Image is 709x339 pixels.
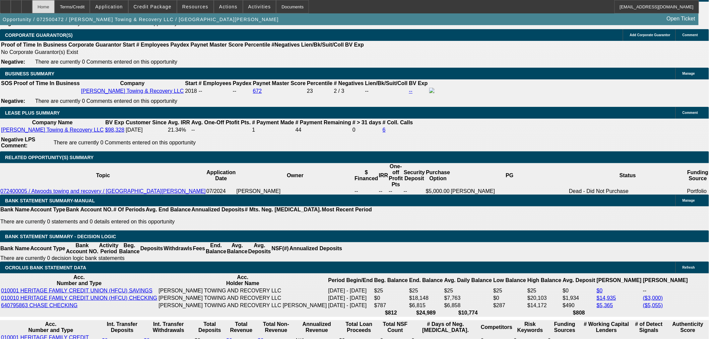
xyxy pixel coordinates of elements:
td: $25 [374,287,408,294]
th: End. Balance [205,242,227,255]
th: Total Revenue [226,321,257,334]
th: Competitors [480,321,513,334]
b: # Coll. Calls [383,120,413,125]
td: $0 [374,295,408,301]
a: 072400005 / Atwoods towing and recovery / [GEOGRAPHIC_DATA][PERSON_NAME] [0,188,206,194]
b: # Employees [136,42,169,48]
b: Paynet Master Score [253,80,306,86]
th: Total Loan Proceeds [339,321,379,334]
td: $287 [493,302,526,309]
td: [PERSON_NAME] [451,188,569,195]
th: End. Balance [409,274,443,287]
td: $787 [374,302,408,309]
td: [PERSON_NAME] [236,188,354,195]
th: Int. Transfer Deposits [102,321,143,334]
th: Authenticity Score [667,321,708,334]
b: Percentile [245,42,270,48]
a: $0 [597,288,603,293]
span: BANK STATEMENT SUMMARY-MANUAL [5,198,95,203]
b: #Negatives [272,42,300,48]
th: # Mts. Neg. [MEDICAL_DATA]. [245,206,322,213]
th: Application Date [206,163,236,188]
a: 672 [253,88,262,94]
div: 23 [307,88,332,94]
th: Withdrawls [163,242,192,255]
th: Total Deposits [194,321,225,334]
th: Risk Keywords [513,321,547,334]
td: $6,858 [444,302,493,309]
th: Int. Transfer Withdrawals [143,321,194,334]
a: $5,365 [597,302,613,308]
b: Percentile [307,80,332,86]
th: Fees [193,242,205,255]
th: Owner [236,163,354,188]
th: Funding Source [687,163,709,188]
th: SOS [1,80,13,87]
th: NSF(#) [271,242,289,255]
a: 640795863 CHASE CHECKING [1,302,78,308]
td: -- [365,87,408,95]
th: Sum of the Total NSF Count and Total Overdraft Fee Count from Ocrolus [380,321,411,334]
th: # of Detect Signals [631,321,667,334]
th: Low Balance [493,274,526,287]
th: Proof of Time In Business [1,42,67,48]
th: Avg. End Balance [145,206,191,213]
td: -- [388,188,403,195]
td: -- [403,188,426,195]
th: Beg. Balance [119,242,140,255]
td: [DATE] - [DATE] [328,295,373,301]
span: CORPORATE GUARANTOR(S) [5,32,73,38]
a: -- [409,88,413,94]
th: $24,989 [409,310,443,316]
th: Beg. Balance [374,274,408,287]
td: No Corporate Guarantor(s) Exist [1,49,367,56]
b: BV Exp [409,80,428,86]
b: Company Name [32,120,73,125]
p: There are currently 0 statements and 0 details entered on this opportunity [0,219,372,225]
th: Total Non-Revenue [257,321,295,334]
th: Account Type [30,242,66,255]
a: 010001 HERITAGE FAMILY CREDIT UNION (HFCU) SAVINGS [1,288,152,293]
th: $10,774 [444,310,493,316]
b: BV Exp [345,42,364,48]
a: ($3,000) [643,295,663,301]
b: Corporate Guarantor [68,42,121,48]
td: Dead - Did Not Purchase [569,188,687,195]
td: [DATE] - [DATE] [328,302,373,309]
span: Application [95,4,123,9]
span: OCROLUS BANK STATEMENT DATA [5,265,86,270]
th: $812 [374,310,408,316]
th: Status [569,163,687,188]
td: 1 [252,127,294,133]
th: Bank Account NO. [66,206,113,213]
span: RELATED OPPORTUNITY(S) SUMMARY [5,155,93,160]
th: Annualized Deposits [191,206,244,213]
b: Lien/Bk/Suit/Coll [365,80,408,86]
span: Activities [248,4,271,9]
b: Avg. IRR [168,120,190,125]
th: # Of Periods [113,206,145,213]
b: Paynet Master Score [191,42,243,48]
span: LEASE PLUS SUMMARY [5,110,60,116]
td: [PERSON_NAME] TOWING AND RECOVERY LLC [158,287,327,294]
span: Manage [683,199,695,202]
img: facebook-icon.png [429,88,435,93]
span: Comment [683,111,698,115]
th: Most Recent Period [322,206,372,213]
button: Actions [214,0,243,13]
td: 44 [295,127,351,133]
span: Credit Package [134,4,172,9]
b: # Payment Made [252,120,294,125]
th: Avg. Balance [227,242,248,255]
td: $20,103 [527,295,562,301]
td: $18,148 [409,295,443,301]
td: $25 [409,287,443,294]
span: Bank Statement Summary - Decision Logic [5,234,116,239]
td: $25 [527,287,562,294]
span: BUSINESS SUMMARY [5,71,54,76]
b: Start [123,42,135,48]
th: Activity Period [99,242,119,255]
td: [PERSON_NAME] TOWING AND RECOVERY LLC [158,295,327,301]
td: $1,934 [563,295,596,301]
a: [PERSON_NAME] Towing & Recovery LLC [81,88,184,94]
